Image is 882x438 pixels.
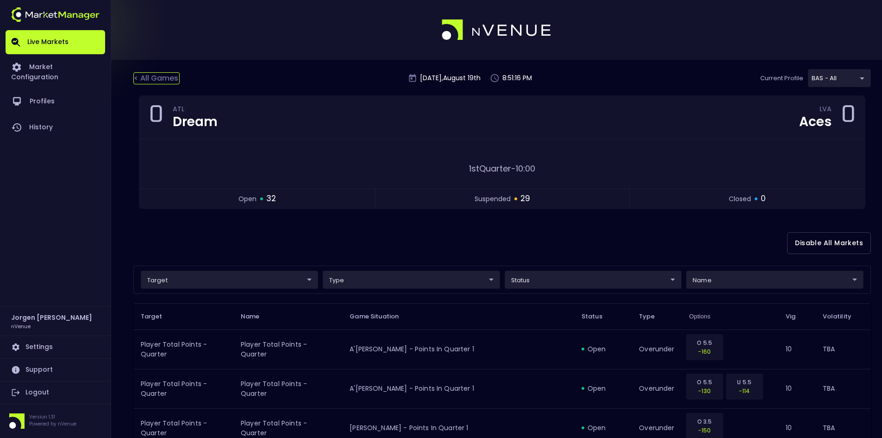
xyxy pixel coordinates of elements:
[11,7,100,22] img: logo
[6,413,105,429] div: Version 1.31Powered by nVenue
[6,30,105,54] a: Live Markets
[639,312,667,321] span: Type
[692,347,717,356] p: -160
[692,417,717,426] p: O 3.5
[516,163,535,174] span: 10:00
[520,193,530,205] span: 29
[6,359,105,381] a: Support
[582,344,624,354] div: open
[6,54,105,89] a: Market Configuration
[799,115,832,128] div: Aces
[6,114,105,140] a: History
[141,271,318,289] div: target
[342,369,574,408] td: A'[PERSON_NAME] - Points in Quarter 1
[350,312,411,321] span: Game Situation
[29,413,76,420] p: Version 1.31
[29,420,76,427] p: Powered by nVenue
[732,378,757,387] p: U 5.5
[778,369,815,408] td: 10
[149,103,163,131] div: 0
[6,336,105,358] a: Settings
[469,163,511,174] span: 1st Quarter
[233,369,342,408] td: Player Total Points - Quarter
[692,387,717,395] p: -130
[11,312,92,323] h2: Jorgen [PERSON_NAME]
[808,69,871,87] div: target
[778,330,815,369] td: 10
[787,232,871,254] button: Disable All Markets
[266,193,276,205] span: 32
[475,194,511,204] span: suspended
[238,194,256,204] span: open
[582,423,624,432] div: open
[505,271,682,289] div: target
[760,74,803,83] p: Current Profile
[6,89,105,114] a: Profiles
[141,312,174,321] span: Target
[323,271,500,289] div: target
[686,271,863,289] div: target
[692,426,717,435] p: -150
[173,107,218,114] div: ATL
[815,369,871,408] td: TBA
[582,312,614,321] span: Status
[819,107,832,114] div: LVA
[173,115,218,128] div: Dream
[511,163,516,174] span: -
[761,193,766,205] span: 0
[632,369,682,408] td: overunder
[632,330,682,369] td: overunder
[233,330,342,369] td: Player Total Points - Quarter
[815,330,871,369] td: TBA
[729,194,751,204] span: closed
[6,381,105,404] a: Logout
[582,384,624,393] div: open
[133,330,233,369] td: Player Total Points - Quarter
[732,387,757,395] p: -114
[682,303,779,330] th: Options
[692,378,717,387] p: O 5.5
[342,330,574,369] td: A'[PERSON_NAME] - Points in Quarter 1
[442,19,552,41] img: logo
[692,338,717,347] p: O 5.5
[823,312,863,321] span: Volatility
[133,369,233,408] td: Player Total Points - Quarter
[786,312,807,321] span: Vig
[241,312,272,321] span: Name
[502,73,532,83] p: 8:51:16 PM
[11,323,31,330] h3: nVenue
[133,72,180,84] div: < All Games
[841,103,856,131] div: 0
[420,73,481,83] p: [DATE] , August 19 th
